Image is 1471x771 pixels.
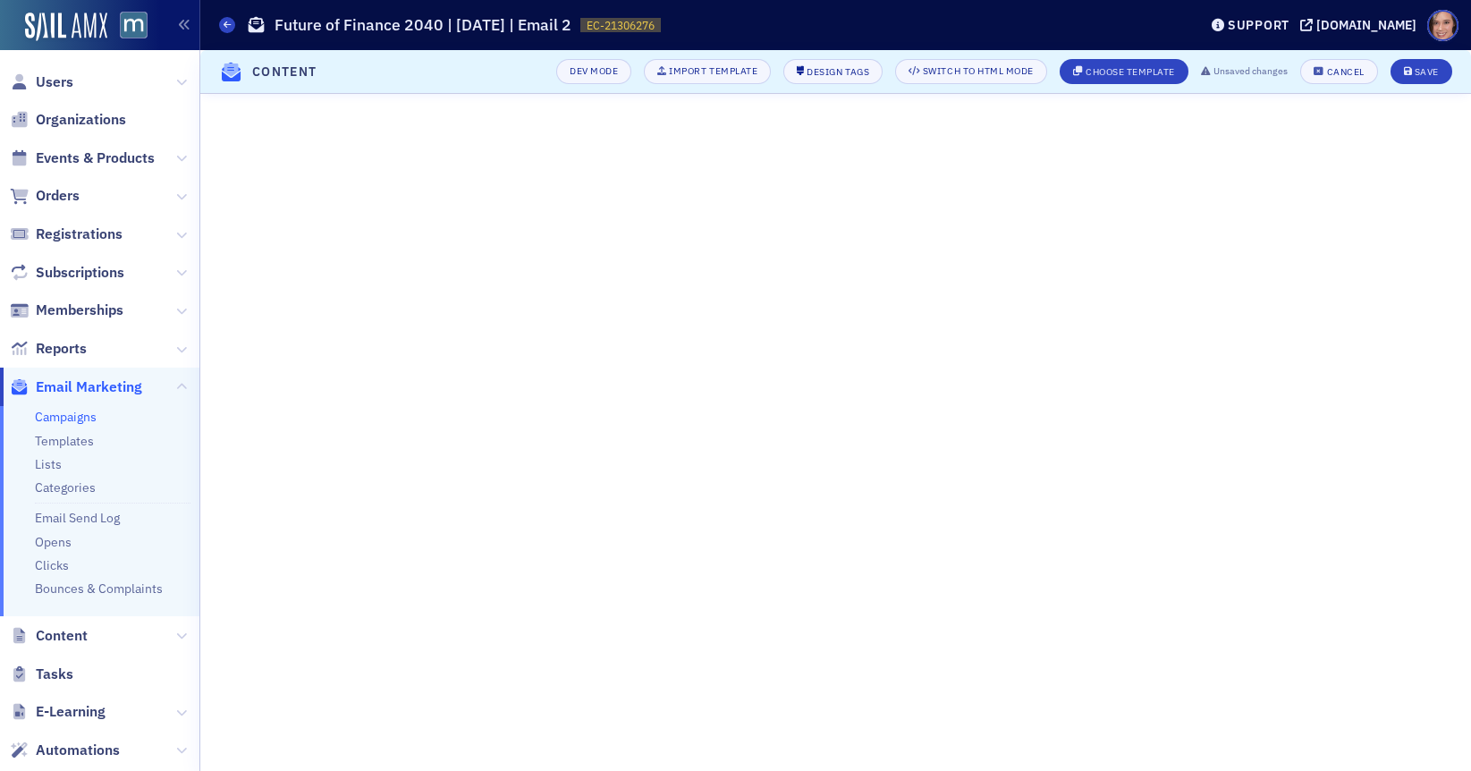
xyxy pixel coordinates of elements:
span: Memberships [36,301,123,320]
a: Organizations [10,110,126,130]
a: View Homepage [107,12,148,42]
a: Email Marketing [10,377,142,397]
span: Email Marketing [36,377,142,397]
div: Import Template [669,66,757,76]
a: Campaigns [35,409,97,425]
span: Events & Products [36,148,155,168]
span: Registrations [36,225,123,244]
a: Bounces & Complaints [35,580,163,597]
a: Clicks [35,557,69,573]
span: EC-21306276 [587,18,655,33]
a: Categories [35,479,96,496]
a: Users [10,72,73,92]
div: Support [1228,17,1289,33]
a: Email Send Log [35,510,120,526]
span: Organizations [36,110,126,130]
a: Content [10,626,88,646]
button: Switch to HTML Mode [895,59,1047,84]
span: Profile [1427,10,1458,41]
a: Subscriptions [10,263,124,283]
span: Reports [36,339,87,359]
a: Tasks [10,665,73,684]
span: Tasks [36,665,73,684]
a: Automations [10,741,120,760]
span: Content [36,626,88,646]
div: Choose Template [1086,67,1175,77]
button: [DOMAIN_NAME] [1300,19,1423,31]
a: Registrations [10,225,123,244]
a: Events & Products [10,148,155,168]
button: Choose Template [1060,59,1188,84]
div: Cancel [1327,67,1365,77]
a: Lists [35,456,62,472]
a: Templates [35,433,94,449]
button: Cancel [1300,59,1377,84]
div: Save [1415,67,1439,77]
div: Switch to HTML Mode [923,66,1034,76]
div: [DOMAIN_NAME] [1316,17,1416,33]
span: E-Learning [36,702,106,722]
a: E-Learning [10,702,106,722]
h1: Future of Finance 2040 | [DATE] | Email 2 [275,14,571,36]
span: Orders [36,186,80,206]
button: Design Tags [783,59,883,84]
button: Dev Mode [556,59,631,84]
div: Design Tags [807,67,869,77]
span: Users [36,72,73,92]
span: Subscriptions [36,263,124,283]
img: SailAMX [25,13,107,41]
button: Save [1391,59,1452,84]
h4: Content [252,63,317,81]
span: Automations [36,741,120,760]
a: Opens [35,534,72,550]
a: Orders [10,186,80,206]
a: Memberships [10,301,123,320]
button: Import Template [644,59,771,84]
a: Reports [10,339,87,359]
img: SailAMX [120,12,148,39]
span: Unsaved changes [1213,64,1288,79]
